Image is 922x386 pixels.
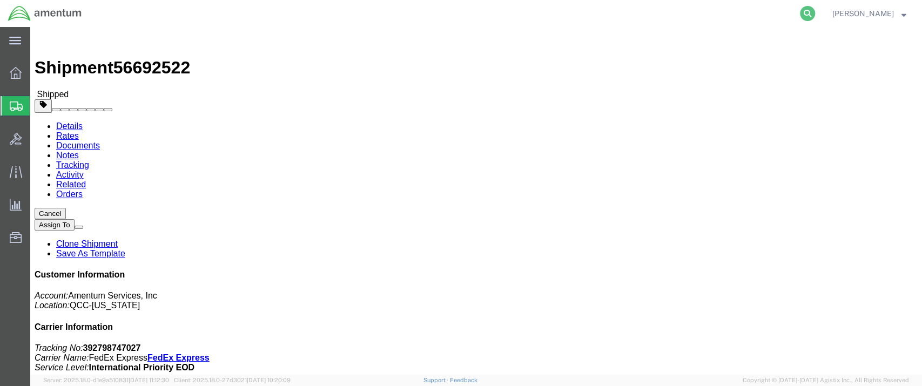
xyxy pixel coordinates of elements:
[743,376,909,385] span: Copyright © [DATE]-[DATE] Agistix Inc., All Rights Reserved
[247,377,291,383] span: [DATE] 10:20:09
[832,7,907,20] button: [PERSON_NAME]
[43,377,169,383] span: Server: 2025.18.0-d1e9a510831
[174,377,291,383] span: Client: 2025.18.0-27d3021
[129,377,169,383] span: [DATE] 11:12:30
[8,5,82,22] img: logo
[30,27,922,375] iframe: FS Legacy Container
[832,8,894,19] span: Sammuel Ball
[450,377,477,383] a: Feedback
[423,377,450,383] a: Support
